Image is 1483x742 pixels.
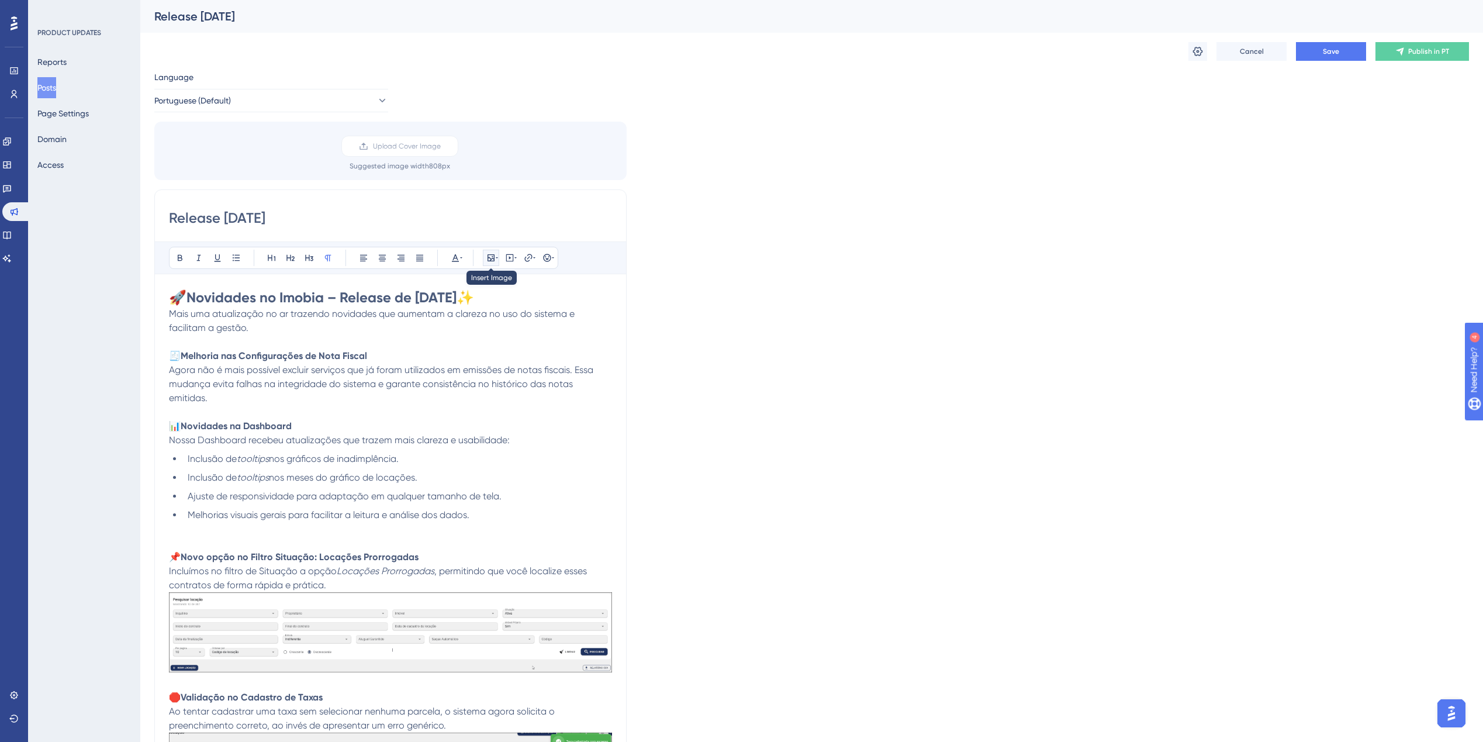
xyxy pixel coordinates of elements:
[169,434,510,446] span: Nossa Dashboard recebeu atualizações que trazem mais clareza e usabilidade:
[181,692,323,703] strong: Validação no Cadastro de Taxas
[1408,47,1449,56] span: Publish in PT
[237,453,269,464] em: tooltips
[269,453,399,464] span: nos gráficos de inadimplência.
[169,692,181,703] span: 🛑
[169,706,557,731] span: Ao tentar cadastrar uma taxa sem selecionar nenhuma parcela, o sistema agora solicita o preenchim...
[1216,42,1287,61] button: Cancel
[154,89,388,112] button: Portuguese (Default)
[1434,696,1469,731] iframe: UserGuiding AI Assistant Launcher
[350,161,450,171] div: Suggested image width 808 px
[181,420,292,432] strong: Novidades na Dashboard
[181,350,367,361] strong: Melhoria nas Configurações de Nota Fiscal
[169,364,596,403] span: Agora não é mais possível excluir serviços que já foram utilizados em emissões de notas fiscais. ...
[188,509,469,520] span: Melhorias visuais gerais para facilitar a leitura e análise dos dados.
[186,289,457,306] strong: Novidades no Imobia – Release de [DATE]
[188,472,237,483] span: Inclusão de
[81,6,85,15] div: 4
[169,565,337,577] span: Incluímos no filtro de Situação a opção
[188,491,502,502] span: Ajuste de responsividade para adaptação em qualquer tamanho de tela.
[27,3,73,17] span: Need Help?
[1240,47,1264,56] span: Cancel
[37,77,56,98] button: Posts
[37,51,67,73] button: Reports
[1375,42,1469,61] button: Publish in PT
[169,420,181,432] span: 📊
[181,551,419,562] strong: Novo opção no Filtro Situação: Locações Prorrogadas
[169,350,181,361] span: 🧾
[154,70,193,84] span: Language
[37,154,64,175] button: Access
[237,472,269,483] em: tooltips
[457,289,474,306] span: ✨
[169,308,577,333] span: Mais uma atualização no ar trazendo novidades que aumentam a clareza no uso do sistema e facilita...
[169,289,186,306] span: 🚀
[1323,47,1339,56] span: Save
[269,472,417,483] span: nos meses do gráfico de locações.
[37,28,101,37] div: PRODUCT UPDATES
[337,565,434,577] em: Locações Prorrogadas
[169,551,181,562] span: 📌
[373,142,441,151] span: Upload Cover Image
[37,129,67,150] button: Domain
[154,94,231,108] span: Portuguese (Default)
[169,209,612,227] input: Post Title
[37,103,89,124] button: Page Settings
[154,8,1440,25] div: Release [DATE]
[188,453,237,464] span: Inclusão de
[1296,42,1366,61] button: Save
